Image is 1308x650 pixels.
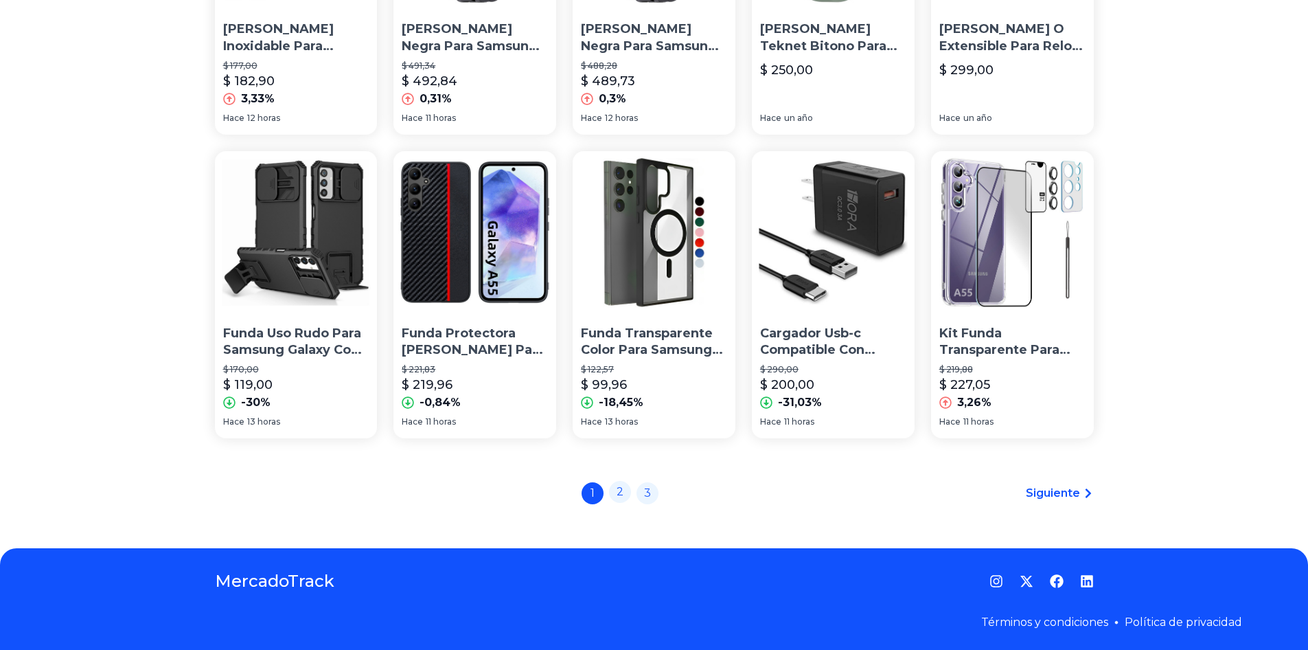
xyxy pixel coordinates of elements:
a: Kit Funda Transparente Para Serie Samsung Galaxy A +micas HdKit Funda Transparente Para Serie Sam... [931,151,1094,438]
p: Cargador Usb-c Compatible Con Samsung Galaxy A53 5g, A34 5g [760,325,906,359]
img: Kit Funda Transparente Para Serie Samsung Galaxy A +micas Hd [931,151,1094,314]
a: Instagram [989,574,1003,588]
p: 3,33% [241,91,275,107]
p: $ 221,83 [402,364,548,375]
img: Funda Uso Rudo Para Samsung Galaxy Con Soporte [215,151,378,314]
p: -30% [241,394,271,411]
p: $ 182,90 [223,71,275,91]
span: Hace [939,113,961,124]
p: $ 177,00 [223,60,369,71]
span: Hace [760,113,781,124]
span: 11 horas [963,416,994,427]
span: un año [963,113,992,124]
a: Siguiente [1026,485,1094,502]
span: 11 horas [426,113,456,124]
p: -18,45% [599,394,643,411]
a: Funda Uso Rudo Para Samsung Galaxy Con SoporteFunda Uso Rudo Para Samsung Galaxy Con Soporte$ 170... [215,151,378,438]
p: [PERSON_NAME] O Extensible Para Reloj Samsung Galaxy Fit Sm-r370 [939,21,1086,55]
p: $ 492,84 [402,71,457,91]
span: 12 horas [247,113,280,124]
p: $ 170,00 [223,364,369,375]
p: 0,31% [420,91,452,107]
p: $ 99,96 [581,375,627,394]
p: $ 489,73 [581,71,635,91]
p: $ 488,28 [581,60,727,71]
p: [PERSON_NAME] Teknet Bitono Para Reloj Samsung Galaxy Fit 2 [760,21,906,55]
a: Funda Protectora De Piel Para Samsung Galaxy A55 5g 2024Funda Protectora [PERSON_NAME] Para Samsu... [393,151,556,438]
span: 11 horas [784,416,814,427]
span: 11 horas [426,416,456,427]
p: $ 491,34 [402,60,548,71]
span: Hace [223,113,244,124]
a: Cargador Usb-c Compatible Con Samsung Galaxy A53 5g, A34 5gCargador Usb-c Compatible Con Samsung ... [752,151,915,438]
a: 3 [636,482,658,504]
img: Cargador Usb-c Compatible Con Samsung Galaxy A53 5g, A34 5g [752,151,915,314]
p: $ 119,00 [223,375,273,394]
span: Hace [581,416,602,427]
span: Siguiente [1026,485,1080,502]
p: [PERSON_NAME] Negra Para Samsung Galaxy Fit 2 [581,21,727,55]
span: 13 horas [247,416,280,427]
span: 12 horas [605,113,638,124]
img: Funda Protectora De Piel Para Samsung Galaxy A55 5g 2024 [393,151,556,314]
p: [PERSON_NAME] Inoxidable Para Samsung Galaxy Fit 3 +case Con Micas [223,21,369,55]
a: Funda Transparente Color Para Samsung Galaxy Magsafe S22 S23Funda Transparente Color Para Samsung... [573,151,735,438]
p: -0,84% [420,394,461,411]
p: $ 250,00 [760,60,813,80]
span: un año [784,113,813,124]
a: Términos y condiciones [981,616,1108,629]
p: $ 290,00 [760,364,906,375]
p: Funda Uso Rudo Para Samsung Galaxy Con Soporte [223,325,369,359]
p: $ 219,88 [939,364,1086,375]
span: Hace [581,113,602,124]
a: Facebook [1050,574,1064,588]
p: $ 227,05 [939,375,990,394]
span: Hace [223,416,244,427]
span: Hace [402,113,423,124]
p: Kit Funda Transparente Para Serie Samsung Galaxy A +micas Hd [939,325,1086,359]
span: 13 horas [605,416,638,427]
span: Hace [402,416,423,427]
p: 0,3% [599,91,626,107]
p: $ 122,57 [581,364,727,375]
a: MercadoTrack [215,570,334,592]
p: $ 219,96 [402,375,452,394]
a: Twitter [1020,574,1033,588]
a: Política de privacidad [1125,616,1242,629]
a: LinkedIn [1080,574,1094,588]
p: Funda Transparente Color Para Samsung Galaxy Magsafe S22 S23 [581,325,727,359]
p: Funda Protectora [PERSON_NAME] Para Samsung Galaxy A55 5g 2024 [402,325,548,359]
p: 3,26% [957,394,991,411]
img: Funda Transparente Color Para Samsung Galaxy Magsafe S22 S23 [573,151,735,314]
p: -31,03% [778,394,822,411]
p: $ 299,00 [939,60,994,80]
p: [PERSON_NAME] Negra Para Samsung Galaxy Fit 2 [402,21,548,55]
a: 2 [609,481,631,503]
span: Hace [760,416,781,427]
p: $ 200,00 [760,375,814,394]
span: Hace [939,416,961,427]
